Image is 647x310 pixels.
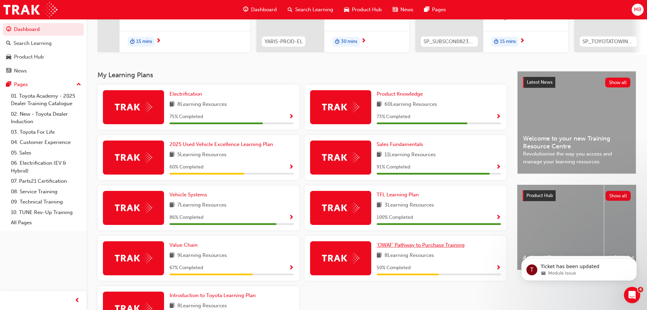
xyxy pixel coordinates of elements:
[169,242,198,248] span: Value Chain
[322,253,359,263] img: Trak
[377,90,426,98] a: Product Knowledge
[424,5,429,14] span: pages-icon
[520,38,525,44] span: next-icon
[384,151,436,159] span: 11 Learning Resources
[632,4,644,16] button: MB
[177,151,227,159] span: 5 Learning Resources
[377,91,423,97] span: Product Knowledge
[169,141,276,148] a: 2025 Used Vehicle Excellence Learning Plan
[344,5,349,14] span: car-icon
[8,158,84,176] a: 06. Electrification (EV & Hybrid)
[3,37,84,50] a: Search Learning
[156,38,161,44] span: next-icon
[295,6,333,14] span: Search Learning
[8,91,84,109] a: 01. Toyota Academy - 2025 Dealer Training Catalogue
[432,6,446,14] span: Pages
[6,82,11,88] span: pages-icon
[169,292,256,298] span: Introduction to Toyota Learning Plan
[169,241,200,249] a: Value Chain
[384,201,434,210] span: 3 Learning Resources
[377,141,426,148] a: Sales Fundamentals
[6,27,11,33] span: guage-icon
[400,6,413,14] span: News
[624,287,640,303] iframe: Intercom live chat
[115,253,152,263] img: Trak
[500,38,516,46] span: 15 mins
[76,80,81,89] span: up-icon
[75,296,80,305] span: prev-icon
[115,152,152,163] img: Trak
[169,90,205,98] a: Electrification
[511,244,647,292] iframe: Intercom notifications message
[377,241,467,249] a: 'OWAF' Pathway to Purchase Training
[377,201,382,210] span: book-icon
[341,38,357,46] span: 30 mins
[419,3,451,17] a: pages-iconPages
[169,163,203,171] span: 60 % Completed
[384,100,437,109] span: 60 Learning Resources
[496,265,501,271] span: Show Progress
[3,65,84,77] a: News
[3,22,84,78] button: DashboardSearch LearningProduct HubNews
[14,81,28,88] div: Pages
[289,163,294,172] button: Show Progress
[496,264,501,272] button: Show Progress
[527,79,553,85] span: Latest News
[169,214,203,222] span: 86 % Completed
[169,141,273,147] span: 2025 Used Vehicle Excellence Learning Plan
[377,242,465,248] span: 'OWAF' Pathway to Purchase Training
[8,217,84,228] a: All Pages
[6,68,11,74] span: news-icon
[8,197,84,207] a: 09. Technical Training
[169,192,207,198] span: Vehicle Systems
[496,113,501,121] button: Show Progress
[377,264,411,272] span: 50 % Completed
[339,3,387,17] a: car-iconProduct Hub
[289,265,294,271] span: Show Progress
[322,102,359,112] img: Trak
[517,71,636,174] a: Latest NewsShow allWelcome to your new Training Resource CentreRevolutionise the way you access a...
[377,191,421,199] a: TFL Learning Plan
[634,6,642,14] span: MB
[6,54,11,60] span: car-icon
[288,5,292,14] span: search-icon
[169,191,210,199] a: Vehicle Systems
[3,78,84,91] button: Pages
[130,37,135,46] span: duration-icon
[582,38,634,46] span: SP_TOYOTATOWING_0424
[169,113,203,121] span: 75 % Completed
[14,53,44,61] div: Product Hub
[8,176,84,186] a: 07. Parts21 Certification
[265,38,303,46] span: YARIS-PROD-EL
[3,23,84,36] a: Dashboard
[387,3,419,17] a: news-iconNews
[169,251,175,260] span: book-icon
[289,264,294,272] button: Show Progress
[8,186,84,197] a: 08. Service Training
[169,201,175,210] span: book-icon
[169,151,175,159] span: book-icon
[3,51,84,63] a: Product Hub
[289,164,294,170] span: Show Progress
[177,100,227,109] span: 8 Learning Resources
[496,213,501,222] button: Show Progress
[251,6,277,14] span: Dashboard
[243,5,248,14] span: guage-icon
[335,37,340,46] span: duration-icon
[115,202,152,213] img: Trak
[496,114,501,120] span: Show Progress
[494,37,499,46] span: duration-icon
[393,5,398,14] span: news-icon
[496,163,501,172] button: Show Progress
[115,102,152,112] img: Trak
[6,40,11,47] span: search-icon
[8,207,84,218] a: 10. TUNE Rev-Up Training
[3,2,57,17] img: Trak
[289,213,294,222] button: Show Progress
[169,91,202,97] span: Electrification
[289,114,294,120] span: Show Progress
[377,141,423,147] span: Sales Fundamentals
